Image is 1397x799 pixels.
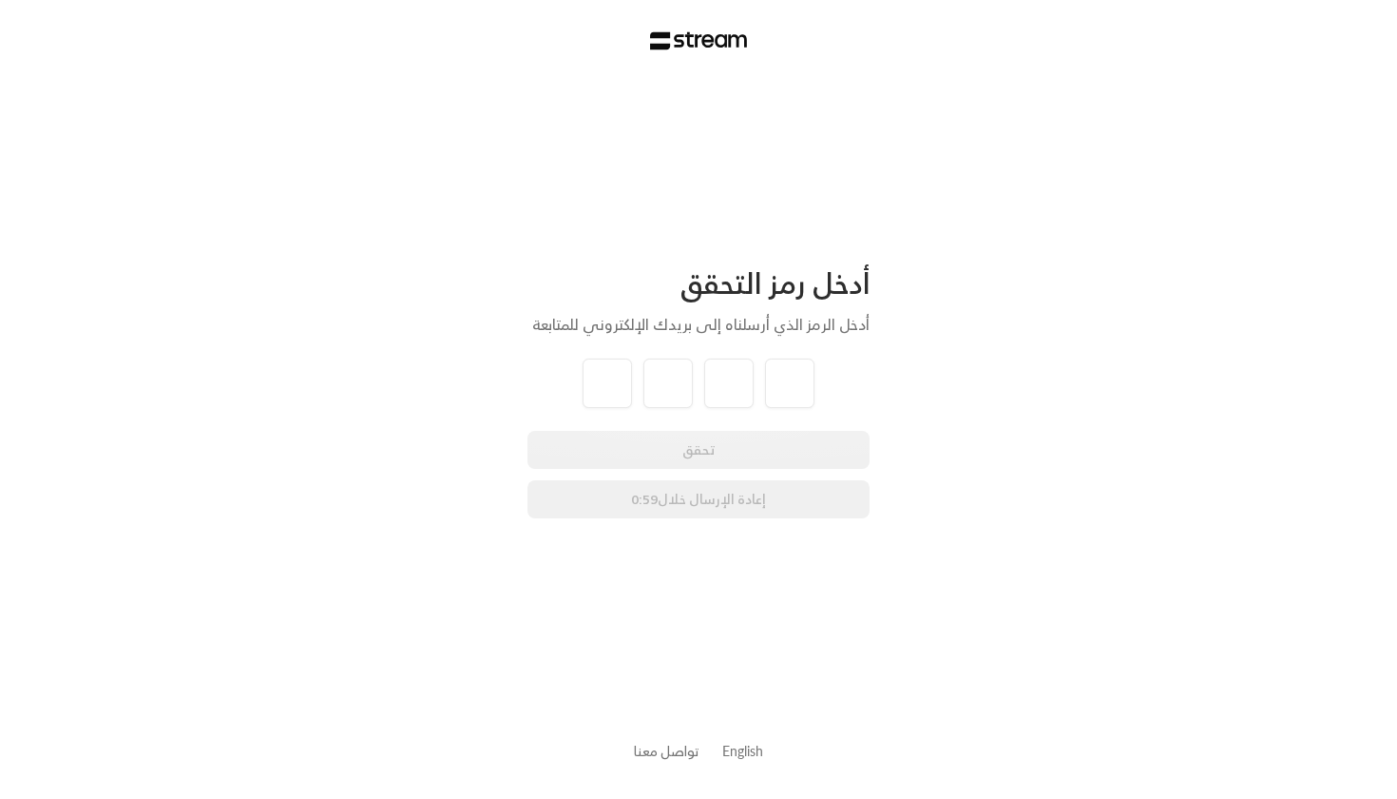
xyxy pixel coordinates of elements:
[634,741,699,761] button: تواصل معنا
[527,313,870,336] div: أدخل الرمز الذي أرسلناه إلى بريدك الإلكتروني للمتابعة
[634,739,699,763] a: تواصل معنا
[527,265,870,302] div: أدخل رمز التحقق
[650,31,748,50] img: Stream Logo
[722,733,763,769] a: English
